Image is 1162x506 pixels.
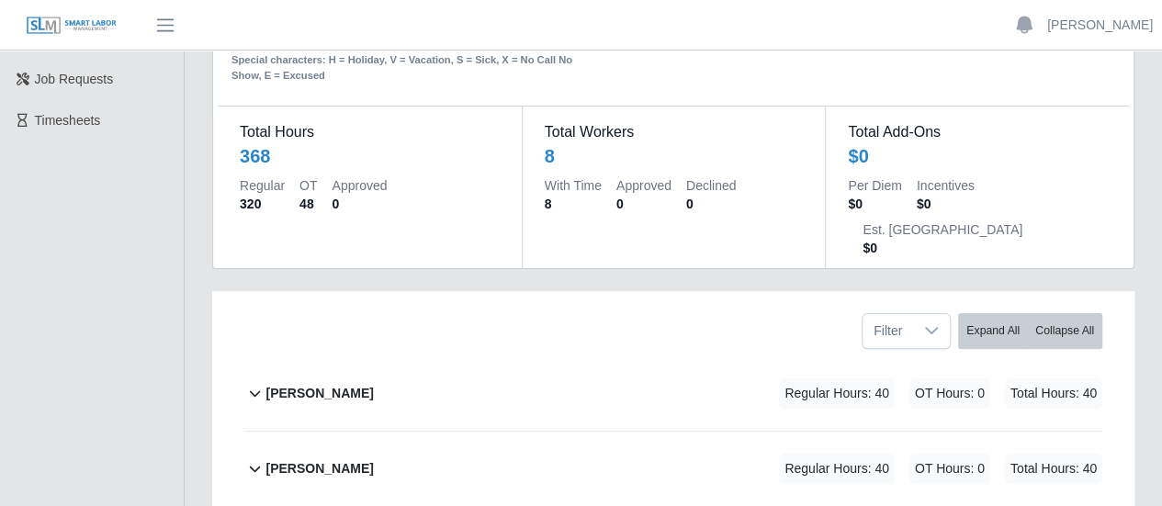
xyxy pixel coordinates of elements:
[863,239,1022,257] dd: $0
[299,176,317,195] dt: OT
[616,195,671,213] dd: 0
[958,313,1028,349] button: Expand All
[1047,16,1153,35] a: [PERSON_NAME]
[1005,378,1102,409] span: Total Hours: 40
[848,121,1107,143] dt: Total Add-Ons
[909,454,990,484] span: OT Hours: 0
[917,195,975,213] dd: $0
[848,176,901,195] dt: Per Diem
[240,121,500,143] dt: Total Hours
[265,459,373,478] b: [PERSON_NAME]
[779,378,895,409] span: Regular Hours: 40
[545,121,804,143] dt: Total Workers
[848,195,901,213] dd: $0
[863,220,1022,239] dt: Est. [GEOGRAPHIC_DATA]
[545,195,602,213] dd: 8
[35,72,114,86] span: Job Requests
[545,176,602,195] dt: With Time
[332,195,387,213] dd: 0
[244,356,1102,431] button: [PERSON_NAME] Regular Hours: 40 OT Hours: 0 Total Hours: 40
[240,143,270,169] div: 368
[686,176,736,195] dt: Declined
[299,195,317,213] dd: 48
[240,176,285,195] dt: Regular
[332,176,387,195] dt: Approved
[265,384,373,403] b: [PERSON_NAME]
[545,143,555,169] div: 8
[1005,454,1102,484] span: Total Hours: 40
[686,195,736,213] dd: 0
[244,432,1102,506] button: [PERSON_NAME] Regular Hours: 40 OT Hours: 0 Total Hours: 40
[909,378,990,409] span: OT Hours: 0
[917,176,975,195] dt: Incentives
[1027,313,1102,349] button: Collapse All
[35,113,101,128] span: Timesheets
[958,313,1102,349] div: bulk actions
[231,38,583,84] div: Special characters: H = Holiday, V = Vacation, S = Sick, X = No Call No Show, E = Excused
[616,176,671,195] dt: Approved
[863,314,913,348] span: Filter
[779,454,895,484] span: Regular Hours: 40
[26,16,118,36] img: SLM Logo
[848,143,868,169] div: $0
[240,195,285,213] dd: 320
